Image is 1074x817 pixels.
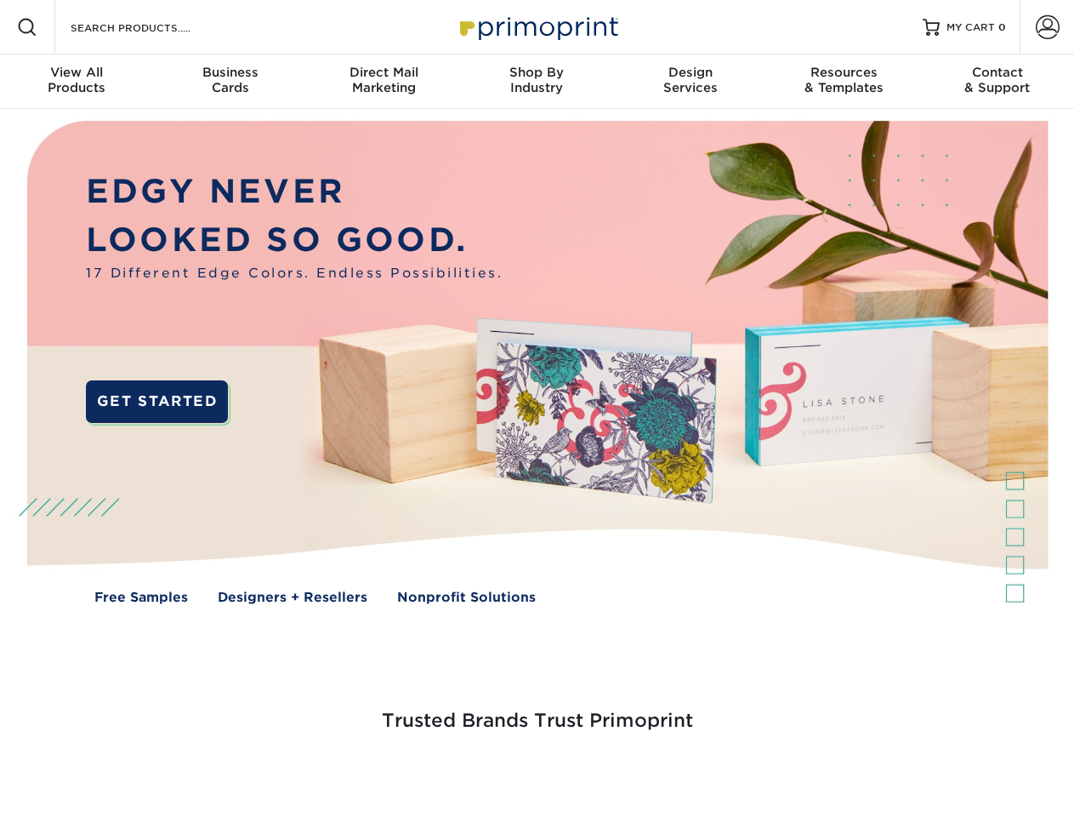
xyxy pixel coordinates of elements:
a: DesignServices [614,54,767,109]
img: Google [434,776,435,777]
span: Design [614,65,767,80]
div: Services [614,65,767,95]
a: BusinessCards [153,54,306,109]
img: Primoprint [452,9,622,45]
a: Shop ByIndustry [460,54,613,109]
a: Resources& Templates [767,54,920,109]
a: Direct MailMarketing [307,54,460,109]
span: 17 Different Edge Colors. Endless Possibilities. [86,264,503,283]
img: Goodwill [918,776,919,777]
span: Resources [767,65,920,80]
span: 0 [998,21,1006,33]
span: Contact [921,65,1074,80]
p: EDGY NEVER [86,168,503,216]
span: Business [153,65,306,80]
input: SEARCH PRODUCTS..... [69,17,235,37]
a: GET STARTED [86,380,228,423]
a: Designers + Resellers [218,588,367,608]
div: Industry [460,65,613,95]
img: Smoothie King [123,776,124,777]
div: Marketing [307,65,460,95]
p: LOOKED SO GOOD. [86,216,503,265]
div: & Support [921,65,1074,95]
div: & Templates [767,65,920,95]
h3: Trusted Brands Trust Primoprint [40,669,1035,752]
a: Nonprofit Solutions [397,588,536,608]
div: Cards [153,65,306,95]
img: Freeform [255,776,256,777]
a: Free Samples [94,588,188,608]
span: Shop By [460,65,613,80]
a: Contact& Support [921,54,1074,109]
img: Amazon [757,776,758,777]
span: MY CART [946,20,995,35]
span: Direct Mail [307,65,460,80]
